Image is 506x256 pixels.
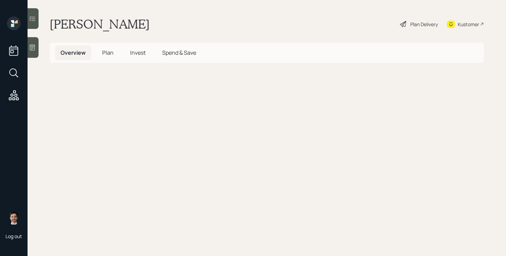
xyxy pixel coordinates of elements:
span: Spend & Save [162,49,196,56]
div: Kustomer [458,21,479,28]
span: Plan [102,49,114,56]
h1: [PERSON_NAME] [50,17,150,32]
img: jonah-coleman-headshot.png [7,211,21,225]
div: Log out [6,233,22,239]
div: Plan Delivery [410,21,438,28]
span: Overview [61,49,86,56]
span: Invest [130,49,146,56]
